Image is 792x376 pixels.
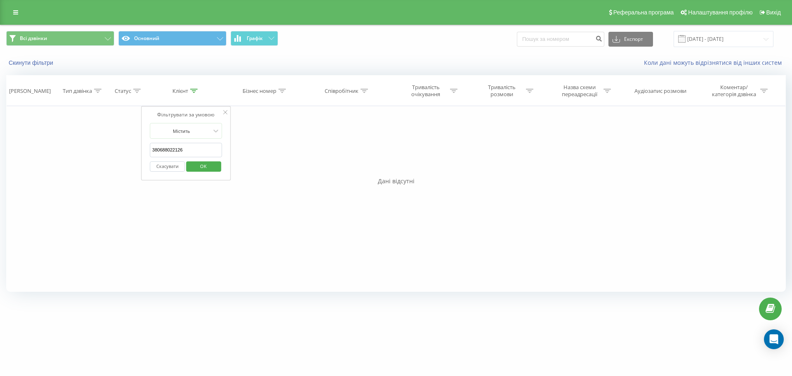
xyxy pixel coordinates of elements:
[517,32,604,47] input: Пошук за номером
[480,84,524,98] div: Тривалість розмови
[243,87,276,95] div: Бізнес номер
[231,31,278,46] button: Графік
[9,87,51,95] div: [PERSON_NAME]
[688,9,752,16] span: Налаштування профілю
[613,9,674,16] span: Реферальна програма
[6,59,57,66] button: Скинути фільтри
[325,87,358,95] div: Співробітник
[634,87,686,95] div: Аудіозапис розмови
[766,9,781,16] span: Вихід
[118,31,226,46] button: Основний
[6,177,786,185] div: Дані відсутні
[150,143,222,157] input: Введіть значення
[172,87,188,95] div: Клієнт
[557,84,601,98] div: Назва схеми переадресації
[115,87,131,95] div: Статус
[404,84,448,98] div: Тривалість очікування
[63,87,92,95] div: Тип дзвінка
[6,31,114,46] button: Всі дзвінки
[150,161,185,172] button: Скасувати
[186,161,221,172] button: OK
[150,111,222,119] div: Фільтрувати за умовою
[247,35,263,41] span: Графік
[608,32,653,47] button: Експорт
[20,35,47,42] span: Всі дзвінки
[764,329,784,349] div: Open Intercom Messenger
[192,160,215,173] span: OK
[644,59,786,66] a: Коли дані можуть відрізнятися вiд інших систем
[710,84,758,98] div: Коментар/категорія дзвінка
